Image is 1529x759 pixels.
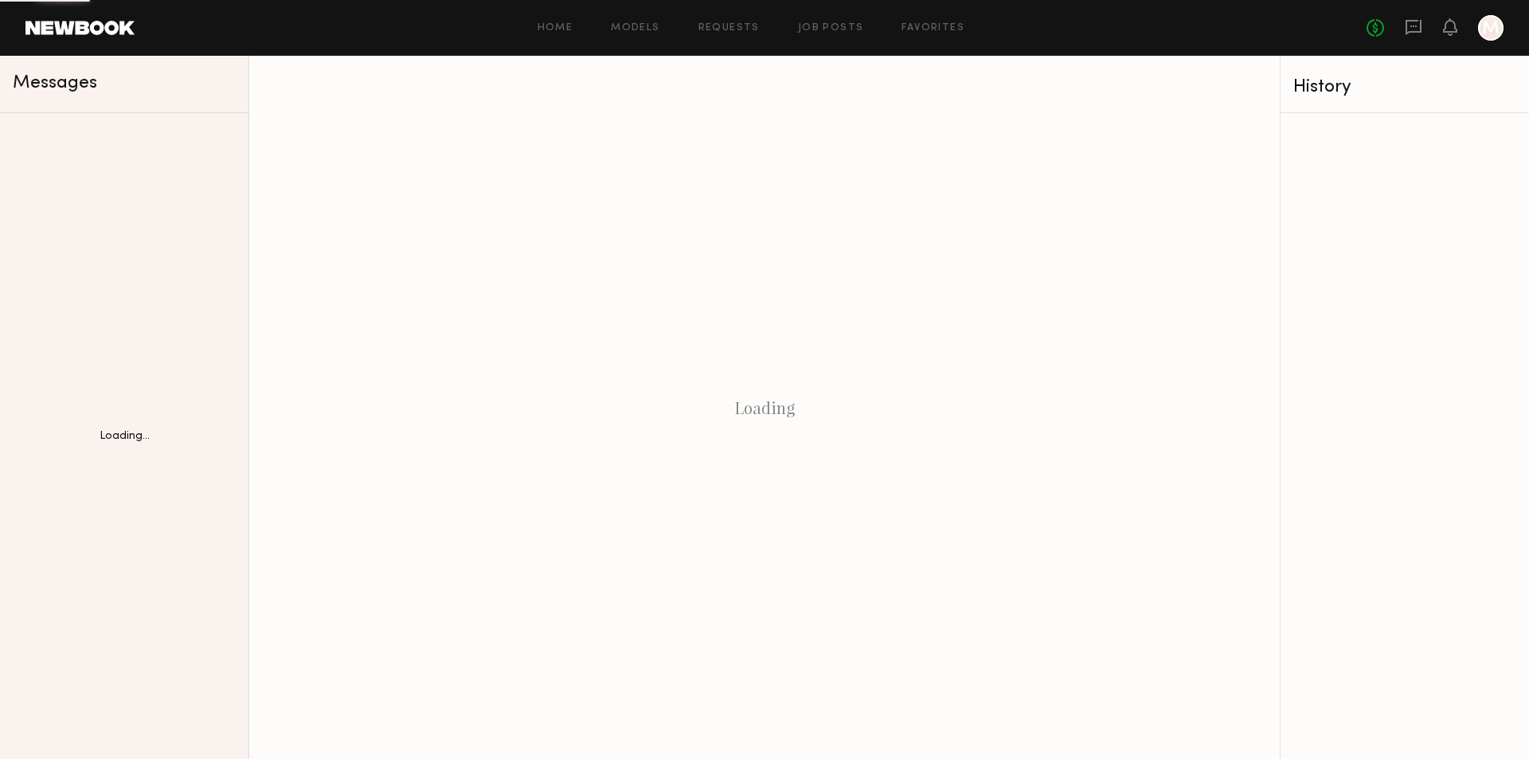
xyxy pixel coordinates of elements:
div: History [1293,78,1516,96]
div: Loading [249,56,1280,759]
a: Requests [698,23,760,33]
div: Loading... [100,431,150,442]
a: Favorites [901,23,964,33]
a: Models [611,23,659,33]
a: Home [538,23,573,33]
a: M [1478,15,1504,41]
span: Messages [13,74,97,92]
a: Job Posts [798,23,864,33]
